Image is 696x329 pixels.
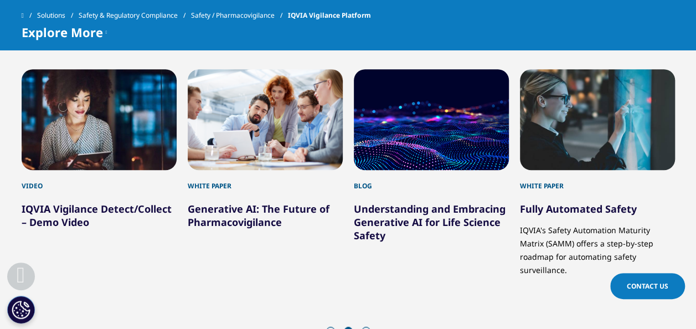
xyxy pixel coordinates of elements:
[288,6,371,25] span: IQVIA Vigilance Platform
[22,202,172,229] a: IQVIA Vigilance Detect/Collect – Demo Video
[354,170,509,191] div: Blog
[520,170,675,191] div: White paper
[22,69,177,277] div: 5 / 12
[354,202,506,242] a: Understanding and Embracing Generative AI for Life Science Safety
[520,215,675,277] p: IQVIA's Safety Automation Maturity Matrix (SAMM) offers a step-by-step roadmap for automating saf...
[22,170,177,191] div: video
[22,25,103,39] span: Explore More
[188,202,329,229] a: Generative AI: The Future of Pharmacovigilance
[520,202,637,215] a: Fully Automated Safety
[188,69,343,277] div: 6 / 12
[520,69,675,277] div: 8 / 12
[191,6,288,25] a: Safety / Pharmacovigilance
[37,6,79,25] a: Solutions
[79,6,191,25] a: Safety & Regulatory Compliance
[610,273,685,299] a: Contact Us
[354,69,509,277] div: 7 / 12
[627,281,668,291] span: Contact Us
[7,296,35,323] button: Cookies Settings
[188,170,343,191] div: white paper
